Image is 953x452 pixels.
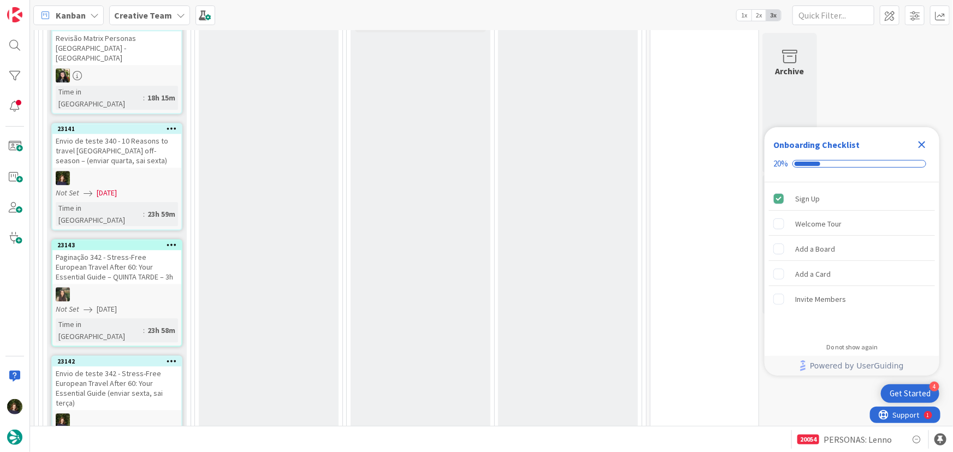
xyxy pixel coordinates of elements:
div: 23143 [52,240,181,250]
div: Sign Up [795,192,820,205]
div: Add a Card [795,267,831,281]
img: MC [56,413,70,427]
div: Envio de teste 342 - Stress-Free European Travel After 60: Your Essential Guide (enviar sexta, sa... [52,366,181,410]
div: Checklist progress: 20% [773,159,931,169]
span: : [143,92,145,104]
div: Time in [GEOGRAPHIC_DATA] [56,202,143,226]
div: Invite Members is incomplete. [769,287,935,311]
b: Creative Team [114,10,172,21]
div: 20% [773,159,788,169]
div: Open Get Started checklist, remaining modules: 4 [881,384,939,403]
div: 23142 [57,358,181,365]
span: Kanban [56,9,86,22]
img: BC [56,68,70,82]
span: : [143,324,145,336]
div: Invite Members [795,293,846,306]
div: 4 [930,382,939,391]
div: 23143 [57,241,181,249]
span: 3x [766,10,781,21]
div: Get Started [890,388,931,399]
i: Not Set [56,188,79,198]
div: 23141 [57,125,181,133]
span: Powered by UserGuiding [810,359,904,372]
div: 18h 15m [145,92,178,104]
div: Checklist Container [765,127,939,376]
span: 1x [737,10,751,21]
img: Visit kanbanzone.com [7,7,22,22]
div: Time in [GEOGRAPHIC_DATA] [56,318,143,342]
div: IG [52,287,181,301]
div: Paginação 342 - Stress-Free European Travel After 60: Your Essential Guide – QUINTA TARDE – 3h [52,250,181,284]
div: Time in [GEOGRAPHIC_DATA] [56,86,143,110]
div: 23142Envio de teste 342 - Stress-Free European Travel After 60: Your Essential Guide (enviar sext... [52,356,181,410]
div: Welcome Tour is incomplete. [769,212,935,236]
div: Add a Card is incomplete. [769,262,935,286]
img: MC [7,399,22,414]
div: Add a Board [795,242,835,255]
span: [DATE] [97,187,117,199]
div: 23141Envio de teste 340 - 10 Reasons to travel [GEOGRAPHIC_DATA] off-season – (enviar quarta, sai... [52,124,181,168]
div: Footer [765,356,939,376]
span: [DATE] [97,304,117,315]
span: : [143,208,145,220]
i: Not Set [56,304,79,314]
div: 23141 [52,124,181,134]
a: 23191Revisão Matrix Personas [GEOGRAPHIC_DATA] - [GEOGRAPHIC_DATA]BCTime in [GEOGRAPHIC_DATA]:18h... [51,20,182,114]
span: 2x [751,10,766,21]
div: 23143Paginação 342 - Stress-Free European Travel After 60: Your Essential Guide – QUINTA TARDE – 3h [52,240,181,284]
span: PERSONAS: Lenno [824,433,892,446]
div: Welcome Tour [795,217,842,230]
div: Add a Board is incomplete. [769,237,935,261]
img: IG [56,287,70,301]
div: MC [52,413,181,427]
a: 23141Envio de teste 340 - 10 Reasons to travel [GEOGRAPHIC_DATA] off-season – (enviar quarta, sai... [51,123,182,230]
div: Do not show again [826,343,878,352]
div: Close Checklist [913,136,931,153]
div: 23142 [52,356,181,366]
div: Onboarding Checklist [773,138,860,151]
div: 23h 59m [145,208,178,220]
div: Sign Up is complete. [769,187,935,211]
div: MC [52,171,181,185]
div: 1 [57,4,60,13]
div: Archive [776,64,804,78]
div: 20054 [797,435,819,444]
div: BC [52,68,181,82]
input: Quick Filter... [792,5,874,25]
div: Checklist items [765,182,939,336]
div: Revisão Matrix Personas [GEOGRAPHIC_DATA] - [GEOGRAPHIC_DATA] [52,31,181,65]
span: Support [23,2,50,15]
img: avatar [7,430,22,445]
a: 23143Paginação 342 - Stress-Free European Travel After 60: Your Essential Guide – QUINTA TARDE – ... [51,239,182,347]
a: Powered by UserGuiding [770,356,934,376]
img: MC [56,171,70,185]
div: 23h 58m [145,324,178,336]
div: Envio de teste 340 - 10 Reasons to travel [GEOGRAPHIC_DATA] off-season – (enviar quarta, sai sexta) [52,134,181,168]
div: 23191Revisão Matrix Personas [GEOGRAPHIC_DATA] - [GEOGRAPHIC_DATA] [52,21,181,65]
